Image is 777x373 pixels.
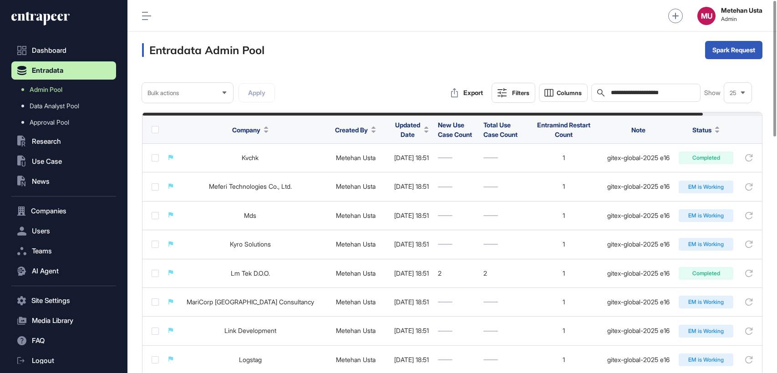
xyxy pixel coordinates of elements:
[529,241,598,248] div: 1
[187,298,314,306] a: MariCorp [GEOGRAPHIC_DATA] Consultancy
[692,125,720,135] button: Status
[697,7,716,25] button: MU
[679,238,733,251] div: EM is Working
[224,327,276,334] a: Link Development
[679,267,733,280] div: Completed
[30,102,79,110] span: Data Analyst Pool
[11,61,116,80] button: Entradata
[32,337,45,344] span: FAQ
[705,41,762,59] button: Spark Request
[631,126,645,134] span: Note
[679,325,733,338] div: EM is Working
[242,154,259,161] a: Kvchk
[32,357,54,364] span: Logout
[244,212,256,219] a: Mds
[16,81,116,98] a: Admin Pool
[607,298,670,306] div: gitex-global-2025 e16
[529,270,598,277] div: 1
[232,125,260,135] span: Company
[336,356,376,363] a: Metehan Usta
[11,332,116,350] button: FAQ
[336,154,376,161] a: Metehan Usta
[692,125,711,135] span: Status
[32,47,66,54] span: Dashboard
[394,327,429,334] div: [DATE] 18:51
[32,247,52,255] span: Teams
[30,119,69,126] span: Approval Pool
[335,125,376,135] button: Created By
[31,207,66,215] span: Companies
[679,181,733,193] div: EM is Working
[335,125,368,135] span: Created By
[483,270,520,277] div: 2
[721,16,762,22] span: Admin
[32,67,63,74] span: Entradata
[11,242,116,260] button: Teams
[539,84,588,102] button: Columns
[232,125,269,135] button: Company
[529,298,598,306] div: 1
[607,270,670,277] div: gitex-global-2025 e16
[32,317,73,324] span: Media Library
[607,327,670,334] div: gitex-global-2025 e16
[446,84,488,102] button: Export
[16,114,116,131] a: Approval Pool
[607,154,670,161] div: gitex-global-2025 e16
[32,227,50,235] span: Users
[607,356,670,363] div: gitex-global-2025 e16
[32,178,50,185] span: News
[336,212,376,219] a: Metehan Usta
[679,353,733,366] div: EM is Working
[30,86,62,93] span: Admin Pool
[438,121,472,138] span: New Use Case Count
[32,267,59,275] span: AI Agent
[11,312,116,330] button: Media Library
[394,120,421,139] span: Updated Date
[142,43,264,57] h3: Entradata Admin Pool
[11,152,116,171] button: Use Case
[336,240,376,248] a: Metehan Usta
[529,356,598,363] div: 1
[32,138,61,145] span: Research
[679,296,733,308] div: EM is Working
[730,90,736,96] span: 25
[209,182,292,190] a: Meferi Technologies Co., Ltd.
[394,212,429,219] div: [DATE] 18:51
[11,172,116,191] button: News
[11,132,116,151] button: Research
[438,270,474,277] div: 2
[394,241,429,248] div: [DATE] 18:51
[557,90,582,96] span: Columns
[721,7,762,14] strong: Metehan Usta
[230,240,271,248] a: Kyro Solutions
[529,154,598,161] div: 1
[704,89,721,96] span: Show
[492,83,535,103] button: Filters
[483,121,518,138] span: Total Use Case Count
[529,212,598,219] div: 1
[11,222,116,240] button: Users
[239,356,262,363] a: Logstag
[607,241,670,248] div: gitex-global-2025 e16
[679,151,733,164] div: Completed
[537,121,590,138] span: Entramind Restart Count
[529,327,598,334] div: 1
[336,298,376,306] a: Metehan Usta
[11,41,116,60] a: Dashboard
[679,209,733,222] div: EM is Working
[31,297,70,304] span: Site Settings
[336,182,376,190] a: Metehan Usta
[394,183,429,190] div: [DATE] 18:51
[11,262,116,280] button: AI Agent
[336,269,376,277] a: Metehan Usta
[16,98,116,114] a: Data Analyst Pool
[11,292,116,310] button: Site Settings
[394,356,429,363] div: [DATE] 18:51
[147,90,179,96] span: Bulk actions
[11,352,116,370] a: Logout
[32,158,62,165] span: Use Case
[394,154,429,161] div: [DATE] 18:51
[11,202,116,220] button: Companies
[607,183,670,190] div: gitex-global-2025 e16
